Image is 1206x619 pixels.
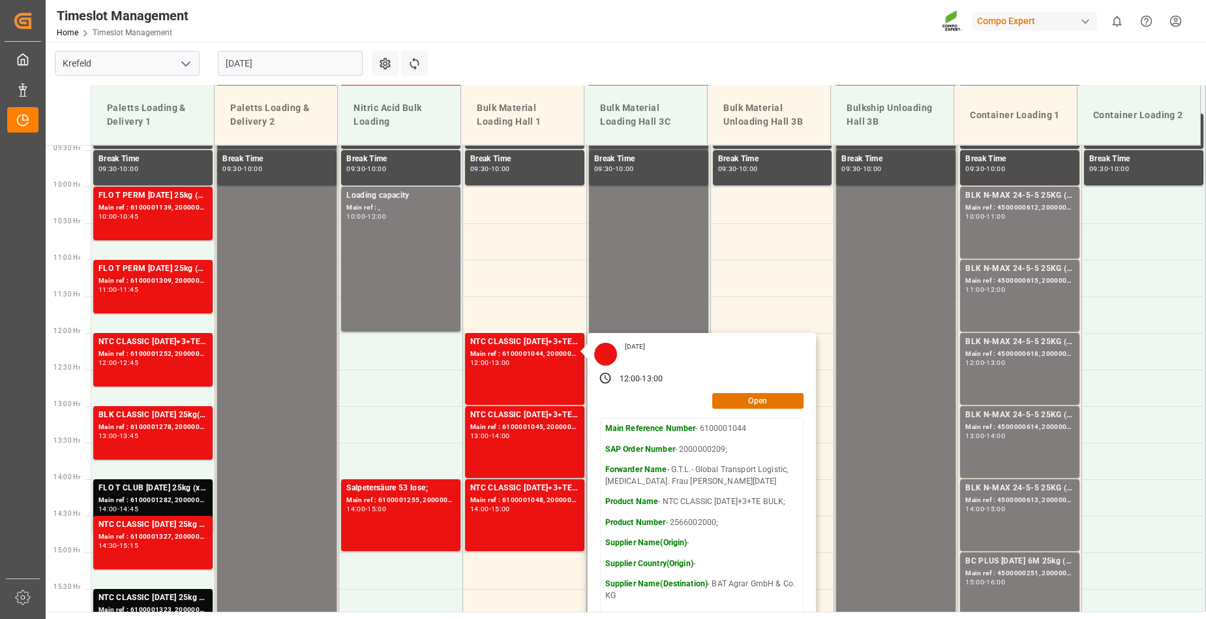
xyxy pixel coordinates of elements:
[98,202,207,214] div: Main ref : 6100001139, 2000000454;
[489,166,491,172] div: -
[365,166,367,172] div: -
[346,482,455,495] div: Salpetersäure 53 lose;
[367,166,386,172] div: 10:00
[53,473,80,481] span: 14:00 Hr
[222,153,331,166] div: Break Time
[489,433,491,439] div: -
[470,166,489,172] div: 09:30
[712,393,804,409] button: Open
[102,96,204,134] div: Paletts Loading & Delivery 1
[470,360,489,366] div: 12:00
[119,287,138,293] div: 11:45
[98,482,207,495] div: FLO T CLUB [DATE] 25kg (x40) INT;BLK CLASSIC [DATE] 25kg(x40)D,EN,PL,FNL;BLK PREMIUM [DATE] 50kg(...
[117,166,119,172] div: -
[367,506,386,512] div: 15:00
[98,262,207,276] div: FLO T PERM [DATE] 25kg (x40) INT;
[98,349,207,360] div: Main ref : 6100001252, 2000000213;
[984,433,986,439] div: -
[175,54,195,74] button: open menu
[986,214,1005,219] div: 11:00
[605,579,708,588] strong: Supplier Name(Destination)
[605,444,798,456] p: - 2000000209;
[472,96,573,134] div: Bulk Material Loading Hall 1
[1108,166,1110,172] div: -
[53,437,80,444] span: 13:30 Hr
[965,482,1074,495] div: BLK N-MAX 24-5-5 25KG (x42) INT MTO;
[965,336,1074,349] div: BLK N-MAX 24-5-5 25KG (x42) INT MTO;
[53,254,80,261] span: 11:00 Hr
[615,166,634,172] div: 10:00
[489,506,491,512] div: -
[605,579,798,601] p: - BAT Agrar GmbH & Co. KG
[984,360,986,366] div: -
[119,360,138,366] div: 12:45
[489,360,491,366] div: -
[965,166,984,172] div: 09:30
[98,214,117,219] div: 10:00
[718,166,737,172] div: 09:30
[1110,166,1129,172] div: 10:00
[620,373,641,385] div: 12:00
[119,166,138,172] div: 10:00
[57,28,78,37] a: Home
[470,409,579,422] div: NTC CLASSIC [DATE]+3+TE BULK;
[470,336,579,349] div: NTC CLASSIC [DATE]+3+TE BULK;
[984,214,986,219] div: -
[965,433,984,439] div: 13:00
[346,189,455,202] div: Loading capacity
[348,96,450,134] div: Nitric Acid Bulk Loading
[119,506,138,512] div: 14:45
[98,409,207,422] div: BLK CLASSIC [DATE] 25kg(x40)D,EN,PL,FNL;SPORTICA K 30-0-10 26%UH 25kg (x40) INT;FTL SP 18-5-8 25k...
[367,214,386,219] div: 12:00
[98,276,207,287] div: Main ref : 6100001309, 2000000916;
[841,96,943,134] div: Bulkship Unloading Hall 3B
[984,506,986,512] div: -
[346,202,455,214] div: Main ref : ,
[98,543,117,548] div: 14:30
[53,510,80,517] span: 14:30 Hr
[98,532,207,543] div: Main ref : 6100001327, 2000000658;
[119,214,138,219] div: 10:45
[841,153,950,166] div: Break Time
[986,287,1005,293] div: 12:00
[346,153,455,166] div: Break Time
[98,495,207,506] div: Main ref : 6100001282, 2000001072; 2000001072;2000000616;
[117,360,119,366] div: -
[972,12,1097,31] div: Compo Expert
[119,543,138,548] div: 15:15
[986,506,1005,512] div: 15:00
[1089,153,1198,166] div: Break Time
[595,96,697,134] div: Bulk Material Loading Hall 3C
[841,166,860,172] div: 09:30
[53,181,80,188] span: 10:00 Hr
[98,506,117,512] div: 14:00
[98,360,117,366] div: 12:00
[1102,7,1132,36] button: show 0 new notifications
[736,166,738,172] div: -
[470,506,489,512] div: 14:00
[986,360,1005,366] div: 13:00
[718,153,827,166] div: Break Time
[346,166,365,172] div: 09:30
[965,276,1074,287] div: Main ref : 4500000615, 2000000562;
[986,166,1005,172] div: 10:00
[942,10,963,33] img: Screenshot%202023-09-29%20at%2010.02.21.png_1712312052.png
[605,518,666,527] strong: Product Number
[98,153,207,166] div: Break Time
[491,166,510,172] div: 10:00
[605,424,696,433] strong: Main Reference Number
[986,433,1005,439] div: 14:00
[346,495,455,506] div: Main ref : 6100001255, 2000001099;
[346,506,365,512] div: 14:00
[965,422,1074,433] div: Main ref : 4500000614, 2000000562;
[965,202,1074,214] div: Main ref : 4500000612, 2000000562;
[470,433,489,439] div: 13:00
[243,166,262,172] div: 10:00
[98,518,207,532] div: NTC CLASSIC [DATE] 25kg (x40) DE,EN,PL;
[53,217,80,225] span: 10:30 Hr
[605,445,675,454] strong: SAP Order Number
[98,189,207,202] div: FLO T PERM [DATE] 25kg (x40) INT;NTC SUPREM [DATE] 25kg (x40)A,D,EN,I,SI;FLO T NK 14-0-19 25kg (x...
[470,495,579,506] div: Main ref : 6100001048, 2000000209;
[222,166,241,172] div: 09:30
[53,291,80,298] span: 11:30 Hr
